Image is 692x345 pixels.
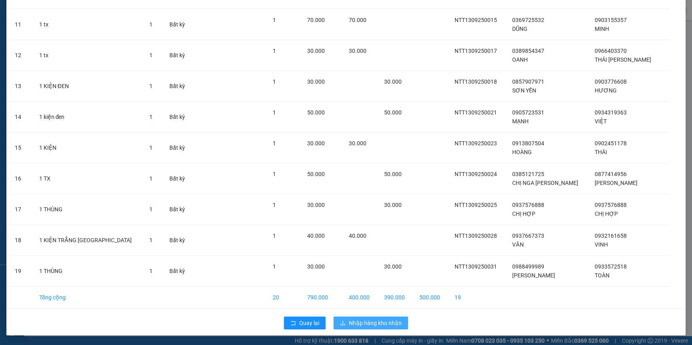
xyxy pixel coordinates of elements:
[284,317,326,329] button: rollbackQuay lại
[273,202,276,208] span: 1
[33,71,143,102] td: 1 KIỆN ĐEN
[342,287,378,309] td: 400.000
[455,233,497,239] span: NTT1309250028
[8,163,33,194] td: 16
[349,233,366,239] span: 40.000
[149,21,153,28] span: 1
[273,171,276,177] span: 1
[33,132,143,163] td: 1 KIỆN
[512,272,555,279] span: [PERSON_NAME]
[595,180,638,186] span: [PERSON_NAME]
[149,83,153,89] span: 1
[33,225,143,256] td: 1 KIỆN TRẮNG [GEOGRAPHIC_DATA]
[266,287,301,309] td: 20
[273,233,276,239] span: 1
[349,140,366,146] span: 30.000
[163,71,193,102] td: Bất kỳ
[307,202,325,208] span: 30.000
[448,287,506,309] td: 19
[307,233,325,239] span: 40.000
[595,17,627,23] span: 0903155357
[307,140,325,146] span: 30.000
[33,256,143,287] td: 1 THÙNG
[33,194,143,225] td: 1 THÙNG
[163,102,193,132] td: Bất kỳ
[307,109,325,116] span: 50.000
[149,52,153,58] span: 1
[595,171,627,177] span: 0877414956
[8,256,33,287] td: 19
[455,48,497,54] span: NTT1309250017
[273,109,276,116] span: 1
[512,87,536,94] span: SƠN YẾN
[512,78,544,85] span: 0857907971
[307,17,325,23] span: 70.000
[307,78,325,85] span: 30.000
[455,17,497,23] span: NTT1309250015
[384,263,402,270] span: 30.000
[512,241,523,248] span: VĂN
[595,272,610,279] span: TOÀN
[384,171,402,177] span: 50.000
[334,317,408,329] button: downloadNhập hàng kho nhận
[307,171,325,177] span: 50.000
[8,40,33,71] td: 12
[384,78,402,85] span: 30.000
[512,109,544,116] span: 0905723531
[455,202,497,208] span: NTT1309250025
[595,140,627,146] span: 0902451178
[301,287,342,309] td: 790.000
[512,180,578,186] span: CHỊ NGA [PERSON_NAME]
[595,26,609,32] span: MINH
[512,233,544,239] span: 0937667373
[595,78,627,85] span: 0903776608
[349,48,366,54] span: 30.000
[8,102,33,132] td: 14
[273,78,276,85] span: 1
[455,78,497,85] span: NTT1309250018
[512,211,535,217] span: CHỊ HỢP
[163,9,193,40] td: Bất kỳ
[33,9,143,40] td: 1 tx
[595,241,608,248] span: VINH
[512,48,544,54] span: 0389854347
[273,17,276,23] span: 1
[163,194,193,225] td: Bất kỳ
[349,17,366,23] span: 70.000
[149,144,153,151] span: 1
[595,233,627,239] span: 0932161658
[512,118,529,124] span: MẠNH
[512,26,527,32] span: DŨNG
[595,87,617,94] span: HƯƠNG
[595,48,627,54] span: 0966403370
[595,263,627,270] span: 0933572518
[512,263,544,270] span: 0988499989
[512,140,544,146] span: 0913807504
[163,163,193,194] td: Bất kỳ
[512,56,528,63] span: OANH
[512,149,532,155] span: HOÀNG
[595,109,627,116] span: 0934319363
[340,320,346,327] span: download
[307,263,325,270] span: 30.000
[512,17,544,23] span: 0369725532
[290,320,296,327] span: rollback
[273,263,276,270] span: 1
[413,287,448,309] td: 500.000
[455,140,497,146] span: NTT1309250023
[273,48,276,54] span: 1
[595,149,607,155] span: THÁI
[455,109,497,116] span: NTT1309250021
[149,175,153,182] span: 1
[595,56,651,63] span: THÁI [PERSON_NAME]
[149,237,153,243] span: 1
[455,263,497,270] span: NTT1309250031
[149,114,153,120] span: 1
[33,40,143,71] td: 1 tx
[163,132,193,163] td: Bất kỳ
[8,225,33,256] td: 18
[163,225,193,256] td: Bất kỳ
[33,102,143,132] td: 1 kiện đen
[149,206,153,213] span: 1
[378,287,413,309] td: 390.000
